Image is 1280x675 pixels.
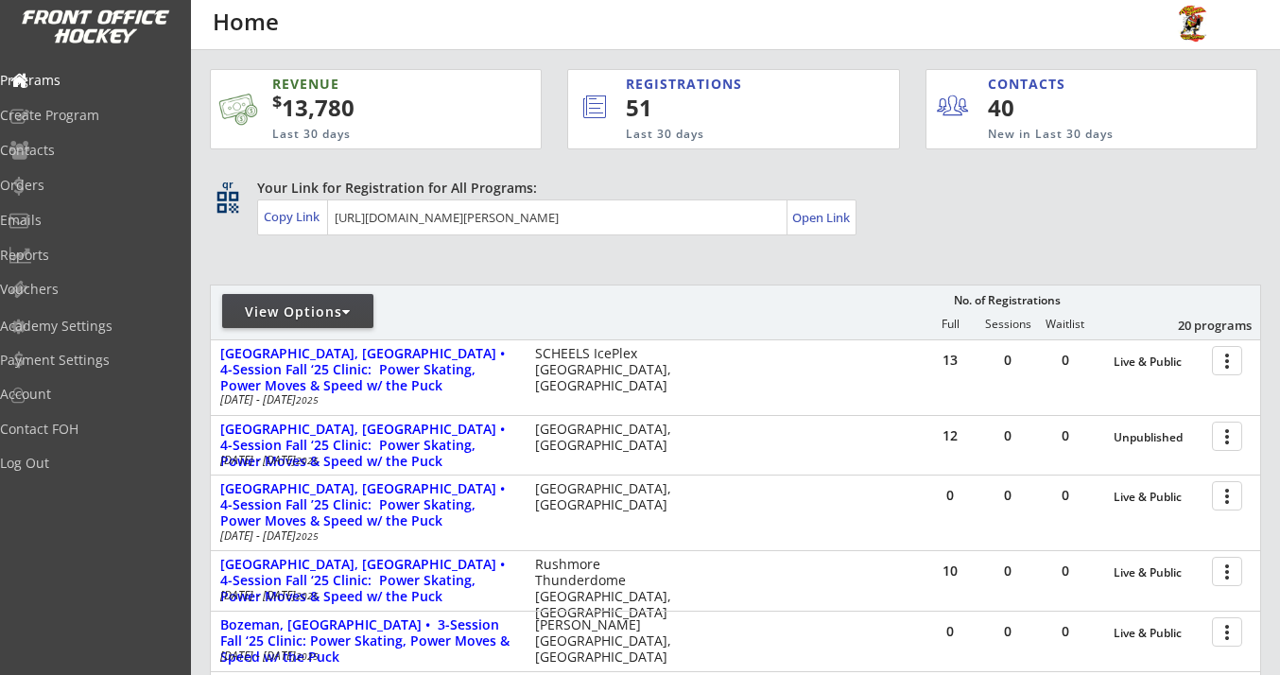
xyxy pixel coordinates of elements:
div: 40 [988,92,1104,124]
div: 0 [979,625,1036,638]
div: Rushmore Thunderdome [GEOGRAPHIC_DATA], [GEOGRAPHIC_DATA] [535,557,683,620]
div: Open Link [792,210,852,226]
div: New in Last 30 days [988,127,1169,143]
div: 0 [1037,354,1094,367]
div: [GEOGRAPHIC_DATA], [GEOGRAPHIC_DATA] [535,422,683,454]
div: 0 [1037,625,1094,638]
div: 12 [922,429,978,442]
em: 2025 [296,529,319,543]
div: Live & Public [1114,491,1202,504]
div: qr [216,179,238,191]
button: more_vert [1212,422,1242,451]
div: Copy Link [264,208,323,225]
div: View Options [222,303,373,321]
sup: $ [272,90,282,112]
div: [GEOGRAPHIC_DATA], [GEOGRAPHIC_DATA] • 4-Session Fall ‘25 Clinic: Power Skating, Power Moves & Sp... [220,346,515,393]
div: [GEOGRAPHIC_DATA], [GEOGRAPHIC_DATA] • 4-Session Fall ‘25 Clinic: Power Skating, Power Moves & Sp... [220,422,515,469]
div: Bozeman, [GEOGRAPHIC_DATA] • 3-Session Fall ‘25 Clinic: Power Skating, Power Moves & Speed w/ the... [220,617,515,665]
div: 0 [1037,429,1094,442]
div: Sessions [980,318,1037,331]
div: [DATE] - [DATE] [220,455,510,466]
div: Unpublished [1114,431,1202,444]
div: 0 [1037,489,1094,502]
div: 0 [922,489,978,502]
div: Live & Public [1114,627,1202,640]
div: 10 [922,564,978,578]
div: 0 [979,489,1036,502]
div: [DATE] - [DATE] [220,530,510,542]
button: more_vert [1212,557,1242,586]
div: 13 [922,354,978,367]
div: 0 [1037,564,1094,578]
div: REGISTRATIONS [626,75,817,94]
div: Your Link for Registration for All Programs: [257,179,1202,198]
div: No. of Registrations [949,294,1066,307]
em: 2025 [296,393,319,407]
div: Live & Public [1114,355,1202,369]
div: [GEOGRAPHIC_DATA], [GEOGRAPHIC_DATA] • 4-Session Fall ‘25 Clinic: Power Skating, Power Moves & Sp... [220,557,515,604]
button: more_vert [1212,481,1242,511]
div: SCHEELS IcePlex [GEOGRAPHIC_DATA], [GEOGRAPHIC_DATA] [535,346,683,393]
em: 2025 [296,589,319,602]
div: 51 [626,92,836,124]
button: more_vert [1212,346,1242,375]
div: Full [923,318,979,331]
div: 20 programs [1153,317,1252,334]
div: Last 30 days [626,127,822,143]
div: [DATE] - [DATE] [220,394,510,406]
em: 2025 [296,454,319,467]
a: Open Link [792,204,852,231]
div: 0 [922,625,978,638]
div: Last 30 days [272,127,458,143]
div: [PERSON_NAME][GEOGRAPHIC_DATA], [GEOGRAPHIC_DATA] [535,617,683,665]
div: [GEOGRAPHIC_DATA], [GEOGRAPHIC_DATA] [535,481,683,513]
div: REVENUE [272,75,458,94]
div: 0 [979,564,1036,578]
div: Waitlist [1037,318,1094,331]
div: Live & Public [1114,566,1202,580]
div: CONTACTS [988,75,1074,94]
button: more_vert [1212,617,1242,647]
div: 13,780 [272,92,482,124]
div: 0 [979,354,1036,367]
button: qr_code [214,188,242,216]
div: 0 [979,429,1036,442]
div: [DATE] - [DATE] [220,590,510,601]
em: 2025 [296,649,319,663]
div: [GEOGRAPHIC_DATA], [GEOGRAPHIC_DATA] • 4-Session Fall ’25 Clinic: Power Skating, Power Moves & Sp... [220,481,515,528]
div: [DATE] - [DATE] [220,650,510,662]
